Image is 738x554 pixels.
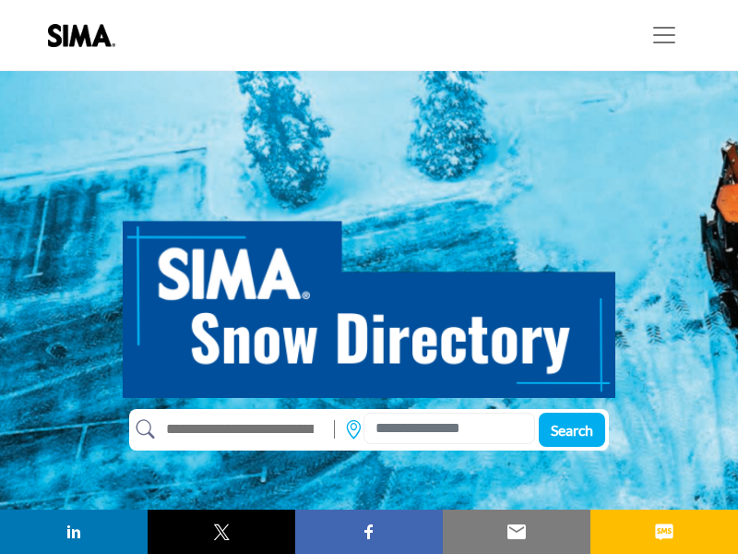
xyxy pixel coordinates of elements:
[123,200,615,398] img: SIMA Snow Directory
[210,521,232,543] img: twitter sharing button
[329,415,339,443] img: Rectangle%203585.svg
[551,421,593,439] span: Search
[358,521,380,543] img: facebook sharing button
[48,24,125,47] img: Site Logo
[539,413,605,447] button: Search
[63,521,85,543] img: linkedin sharing button
[506,521,528,543] img: email sharing button
[653,521,675,543] img: sms sharing button
[638,17,690,54] button: Toggle navigation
